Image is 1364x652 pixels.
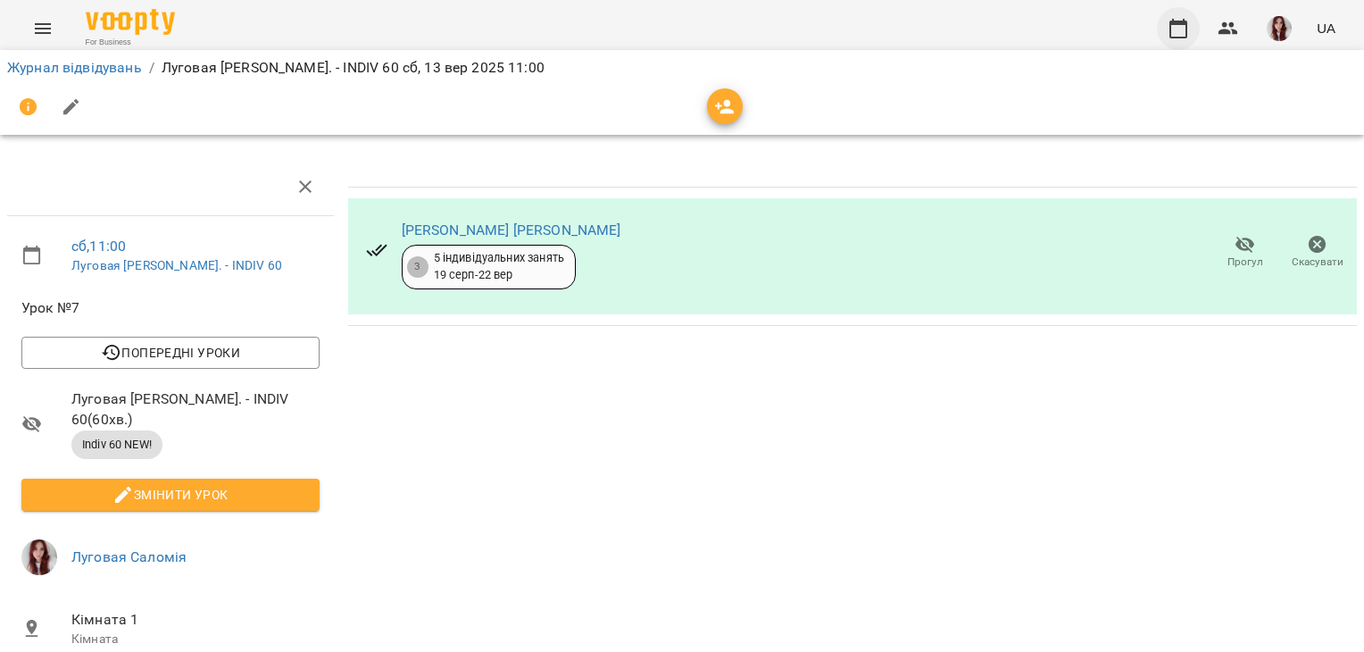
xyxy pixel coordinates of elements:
[71,437,162,453] span: Indiv 60 NEW!
[1281,228,1353,278] button: Скасувати
[21,7,64,50] button: Menu
[7,59,142,76] a: Журнал відвідувань
[36,342,305,364] span: Попередні уроки
[86,37,175,48] span: For Business
[1227,255,1263,270] span: Прогул
[1209,228,1281,278] button: Прогул
[21,337,320,369] button: Попередні уроки
[402,222,621,238] a: [PERSON_NAME] [PERSON_NAME]
[71,631,320,648] p: Кімната
[149,57,154,79] li: /
[21,539,57,575] img: 7cd808451856f5ed132125de41ddf209.jpg
[71,238,126,255] a: сб , 11:00
[71,258,282,272] a: Луговая [PERSON_NAME]. - INDIV 60
[162,57,545,79] p: Луговая [PERSON_NAME]. - INDIV 60 сб, 13 вер 2025 11:00
[71,609,320,631] span: Кімната 1
[1292,255,1343,270] span: Скасувати
[71,548,187,565] a: Луговая Саломія
[1317,19,1335,38] span: UA
[36,484,305,506] span: Змінити урок
[434,250,564,283] div: 5 індивідуальних занять 19 серп - 22 вер
[21,479,320,511] button: Змінити урок
[21,297,320,319] span: Урок №7
[1310,12,1343,45] button: UA
[1267,16,1292,41] img: 7cd808451856f5ed132125de41ddf209.jpg
[407,256,428,278] div: 3
[7,57,1357,79] nav: breadcrumb
[86,9,175,35] img: Voopty Logo
[71,389,320,430] span: Луговая [PERSON_NAME]. - INDIV 60 ( 60 хв. )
